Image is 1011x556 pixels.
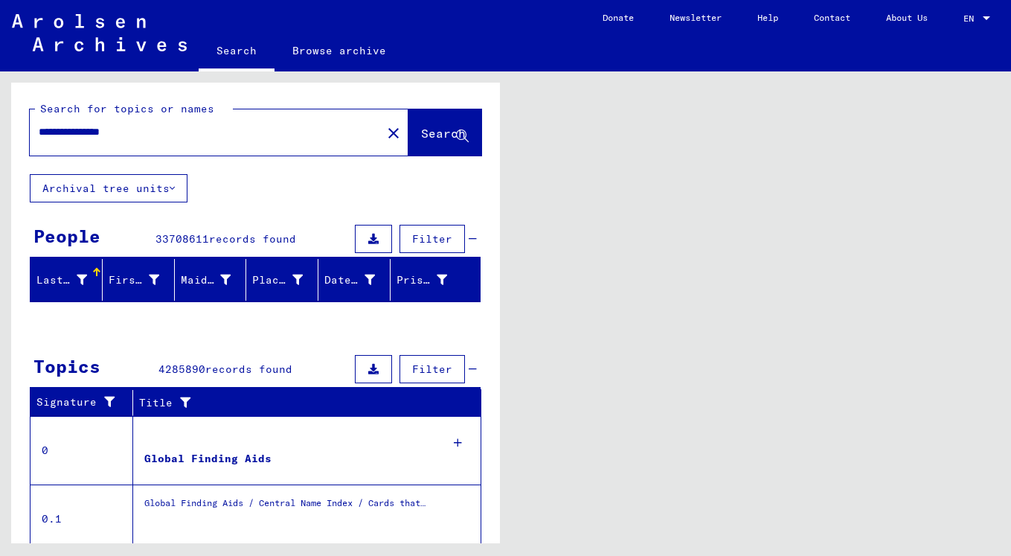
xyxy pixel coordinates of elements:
div: Last Name [36,272,87,288]
span: records found [209,232,296,246]
button: Filter [399,225,465,253]
span: Filter [412,362,452,376]
mat-header-cell: Date of Birth [318,259,391,301]
button: Archival tree units [30,174,187,202]
mat-header-cell: Prisoner # [391,259,480,301]
mat-header-cell: Place of Birth [246,259,318,301]
button: Search [408,109,481,156]
div: Place of Birth [252,272,303,288]
td: 0.1 [31,485,133,553]
mat-header-cell: First Name [103,259,175,301]
button: Filter [399,355,465,383]
span: 4285890 [158,362,205,376]
span: Search [421,126,466,141]
a: Search [199,33,275,71]
mat-icon: close [385,124,402,142]
div: Last Name [36,268,106,292]
div: Signature [36,391,136,415]
div: Date of Birth [324,272,375,288]
div: Title [139,391,466,415]
span: Filter [412,232,452,246]
div: People [33,223,100,249]
div: Prisoner # [397,272,447,288]
span: records found [205,362,292,376]
mat-header-cell: Last Name [31,259,103,301]
mat-header-cell: Maiden Name [175,259,247,301]
div: Title [139,395,452,411]
div: Global Finding Aids [144,451,272,467]
div: Maiden Name [181,272,231,288]
div: Prisoner # [397,268,466,292]
button: Clear [379,118,408,147]
div: Maiden Name [181,268,250,292]
div: Global Finding Aids / Central Name Index / Cards that have been scanned during first sequential m... [144,496,429,517]
td: 0 [31,416,133,485]
div: Topics [33,353,100,380]
div: First Name [109,272,159,288]
span: EN [963,13,980,24]
div: Signature [36,394,121,410]
a: Browse archive [275,33,404,68]
div: First Name [109,268,178,292]
div: Place of Birth [252,268,321,292]
img: Arolsen_neg.svg [12,14,187,51]
span: 33708611 [155,232,209,246]
mat-label: Search for topics or names [40,102,214,115]
div: Date of Birth [324,268,394,292]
